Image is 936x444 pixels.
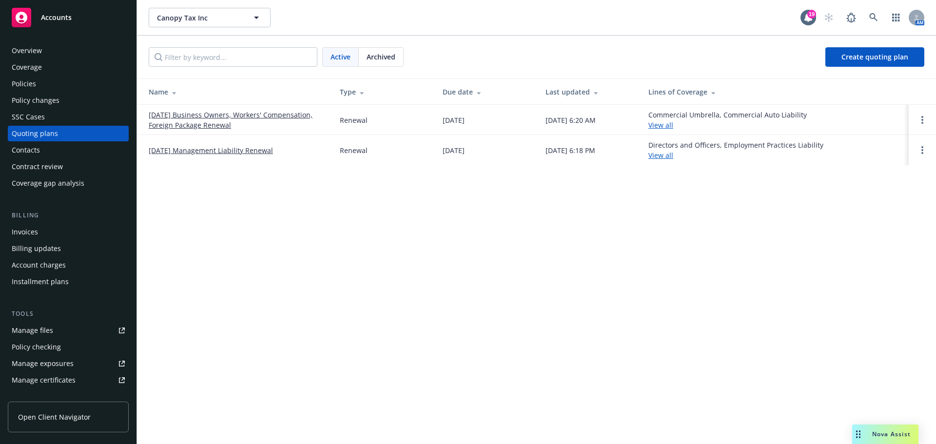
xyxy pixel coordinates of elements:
a: [DATE] Management Liability Renewal [149,145,273,155]
a: Coverage [8,59,129,75]
div: Renewal [340,145,368,155]
a: Quoting plans [8,126,129,141]
a: Search [864,8,883,27]
span: Archived [367,52,395,62]
div: Policy changes [12,93,59,108]
div: Contacts [12,142,40,158]
div: Installment plans [12,274,69,290]
div: Manage certificates [12,372,76,388]
a: Policy changes [8,93,129,108]
div: Directors and Officers, Employment Practices Liability [648,140,823,160]
a: Installment plans [8,274,129,290]
a: Report a Bug [841,8,861,27]
span: Accounts [41,14,72,21]
a: Account charges [8,257,129,273]
a: Contract review [8,159,129,174]
div: Contract review [12,159,63,174]
div: SSC Cases [12,109,45,125]
div: [DATE] [443,145,465,155]
div: Overview [12,43,42,58]
div: Coverage gap analysis [12,175,84,191]
a: Open options [916,144,928,156]
div: Last updated [546,87,633,97]
a: Coverage gap analysis [8,175,129,191]
div: [DATE] [443,115,465,125]
a: Contacts [8,142,129,158]
div: Due date [443,87,530,97]
div: Invoices [12,224,38,240]
span: Canopy Tax Inc [157,13,241,23]
div: Quoting plans [12,126,58,141]
div: Billing [8,211,129,220]
a: Open options [916,114,928,126]
div: [DATE] 6:20 AM [546,115,596,125]
span: Nova Assist [872,430,911,438]
a: Switch app [886,8,906,27]
a: Policy checking [8,339,129,355]
div: Type [340,87,427,97]
input: Filter by keyword... [149,47,317,67]
div: Policies [12,76,36,92]
button: Canopy Tax Inc [149,8,271,27]
a: Overview [8,43,129,58]
a: SSC Cases [8,109,129,125]
div: Manage files [12,323,53,338]
div: Coverage [12,59,42,75]
div: 19 [807,10,816,19]
div: [DATE] 6:18 PM [546,145,595,155]
a: Manage exposures [8,356,129,371]
div: Renewal [340,115,368,125]
span: Active [331,52,351,62]
span: Create quoting plan [841,52,908,61]
a: View all [648,120,673,130]
a: Manage claims [8,389,129,405]
a: Start snowing [819,8,838,27]
a: Create quoting plan [825,47,924,67]
a: Policies [8,76,129,92]
div: Commercial Umbrella, Commercial Auto Liability [648,110,807,130]
a: [DATE] Business Owners, Workers' Compensation, Foreign Package Renewal [149,110,324,130]
div: Lines of Coverage [648,87,901,97]
div: Billing updates [12,241,61,256]
button: Nova Assist [852,425,918,444]
a: Manage files [8,323,129,338]
a: Accounts [8,4,129,31]
a: Billing updates [8,241,129,256]
div: Manage exposures [12,356,74,371]
a: Manage certificates [8,372,129,388]
div: Manage claims [12,389,61,405]
div: Tools [8,309,129,319]
div: Drag to move [852,425,864,444]
span: Open Client Navigator [18,412,91,422]
div: Policy checking [12,339,61,355]
div: Account charges [12,257,66,273]
a: Invoices [8,224,129,240]
a: View all [648,151,673,160]
div: Name [149,87,324,97]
